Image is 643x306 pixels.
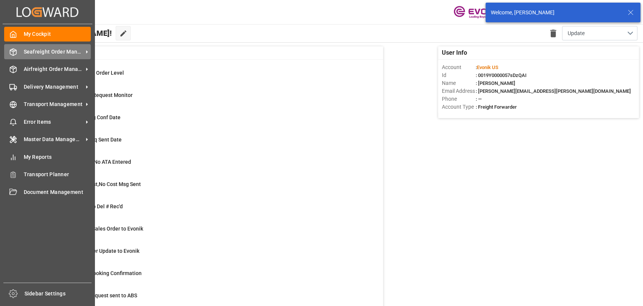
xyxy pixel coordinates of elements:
[454,6,502,19] img: Evonik-brand-mark-Deep-Purple-RGB.jpeg_1700498283.jpeg
[562,26,637,40] button: open menu
[24,135,83,143] span: Master Data Management
[568,29,585,37] span: Update
[442,71,476,79] span: Id
[57,181,141,187] span: ETD>3 Days Past,No Cost Msg Sent
[4,167,91,182] a: Transport Planner
[57,92,133,98] span: Scorecard Bkg Request Monitor
[24,188,91,196] span: Document Management
[4,149,91,164] a: My Reports
[38,69,374,85] a: 0MOT Missing at Order LevelSales Order-IVPO
[57,292,137,298] span: Pending Bkg Request sent to ABS
[38,203,374,218] a: 3ETD < 3 Days,No Del # Rec'dShipment
[476,104,517,110] span: : Freight Forwarder
[24,290,92,298] span: Sidebar Settings
[38,91,374,107] a: 0Scorecard Bkg Request MonitorShipment
[38,225,374,241] a: 0Error on Initial Sales Order to EvonikShipment
[38,114,374,129] a: 32ABS: No Init Bkg Conf DateShipment
[24,83,83,91] span: Delivery Management
[476,80,515,86] span: : [PERSON_NAME]
[57,226,143,232] span: Error on Initial Sales Order to Evonik
[24,118,83,126] span: Error Items
[476,65,498,70] span: :
[4,185,91,199] a: Document Management
[24,65,83,73] span: Airfreight Order Management
[442,87,476,95] span: Email Address
[442,103,476,111] span: Account Type
[57,248,139,254] span: Error Sales Order Update to Evonik
[38,136,374,152] a: 15ABS: No Bkg Req Sent DateShipment
[38,180,374,196] a: 28ETD>3 Days Past,No Cost Msg SentShipment
[477,65,498,70] span: Evonik US
[476,72,527,78] span: : 0019Y0000057sDzQAI
[38,247,374,263] a: 0Error Sales Order Update to EvonikShipment
[24,171,91,178] span: Transport Planner
[442,95,476,103] span: Phone
[4,27,91,42] a: My Cockpit
[24,30,91,38] span: My Cockpit
[476,88,631,94] span: : [PERSON_NAME][EMAIL_ADDRESS][PERSON_NAME][DOMAIN_NAME]
[442,48,467,57] span: User Info
[476,96,482,102] span: : —
[24,48,83,56] span: Seafreight Order Management
[442,79,476,87] span: Name
[38,269,374,285] a: 54ABS: Missing Booking ConfirmationShipment
[24,153,91,161] span: My Reports
[491,9,620,17] div: Welcome, [PERSON_NAME]
[57,270,142,276] span: ABS: Missing Booking Confirmation
[38,158,374,174] a: 9ETA > 10 Days , No ATA EnteredShipment
[24,100,83,108] span: Transport Management
[442,63,476,71] span: Account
